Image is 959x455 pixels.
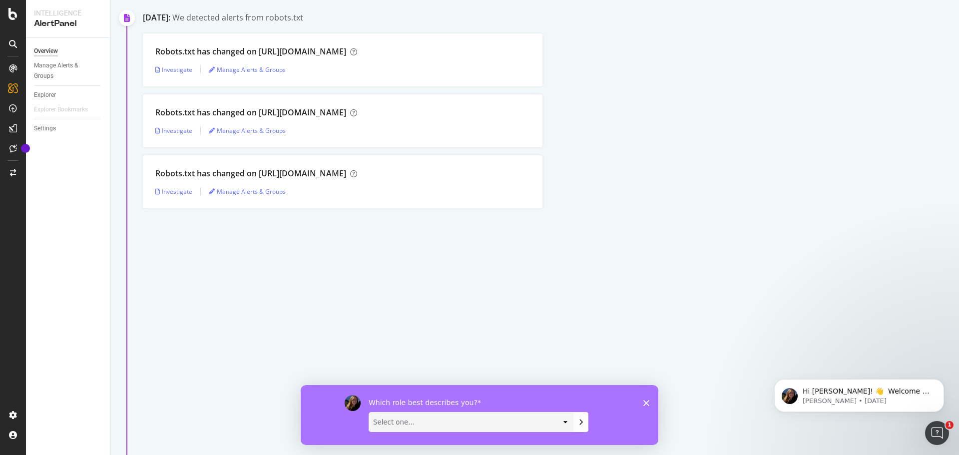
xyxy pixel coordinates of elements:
[43,38,172,47] p: Message from Laura, sent 6d ago
[34,90,103,100] a: Explorer
[155,65,192,74] a: Investigate
[155,61,192,77] button: Investigate
[34,60,94,81] div: Manage Alerts & Groups
[209,126,286,135] a: Manage Alerts & Groups
[34,123,56,134] div: Settings
[172,12,303,23] div: We detected alerts from robots.txt
[155,187,192,196] a: Investigate
[209,187,286,196] a: Manage Alerts & Groups
[34,60,103,81] a: Manage Alerts & Groups
[925,421,949,445] iframe: Intercom live chat
[301,385,658,445] iframe: Survey by Laura from Botify
[34,90,56,100] div: Explorer
[34,123,103,134] a: Settings
[759,358,959,428] iframe: Intercom notifications message
[209,61,286,77] button: Manage Alerts & Groups
[155,107,346,118] div: Robots.txt has changed on [URL][DOMAIN_NAME]
[209,183,286,199] button: Manage Alerts & Groups
[155,122,192,138] button: Investigate
[155,168,346,179] div: Robots.txt has changed on [URL][DOMAIN_NAME]
[946,421,954,429] span: 1
[21,144,30,153] div: Tooltip anchor
[34,104,98,115] a: Explorer Bookmarks
[43,29,172,86] span: Hi [PERSON_NAME]! 👋 Welcome to Botify chat support! Have a question? Reply to this message and ou...
[143,12,170,23] div: [DATE]:
[34,104,88,115] div: Explorer Bookmarks
[155,46,346,57] div: Robots.txt has changed on [URL][DOMAIN_NAME]
[34,46,58,56] div: Overview
[209,65,286,74] a: Manage Alerts & Groups
[34,18,102,29] div: AlertPanel
[34,46,103,56] a: Overview
[209,122,286,138] button: Manage Alerts & Groups
[155,126,192,135] a: Investigate
[34,8,102,18] div: Intelligence
[155,183,192,199] button: Investigate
